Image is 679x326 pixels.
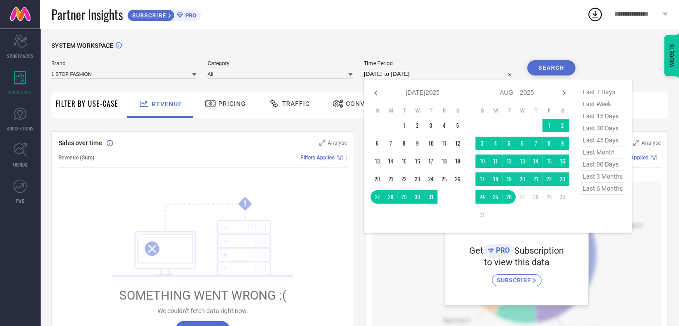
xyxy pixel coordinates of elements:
[475,208,489,222] td: Sun Aug 31 2025
[542,172,556,186] td: Fri Aug 22 2025
[437,172,451,186] td: Fri Jul 25 2025
[475,137,489,150] td: Sun Aug 03 2025
[411,155,424,168] td: Wed Jul 16 2025
[371,137,384,150] td: Sun Jul 06 2025
[424,155,437,168] td: Thu Jul 17 2025
[364,69,516,79] input: Select time period
[364,60,516,67] span: Time Period
[119,288,287,303] span: SOMETHING WENT WRONG :(
[451,107,464,114] th: Saturday
[424,190,437,204] td: Thu Jul 31 2025
[502,137,516,150] td: Tue Aug 05 2025
[371,107,384,114] th: Sunday
[516,107,529,114] th: Wednesday
[529,107,542,114] th: Thursday
[397,172,411,186] td: Tue Jul 22 2025
[489,172,502,186] td: Mon Aug 18 2025
[451,155,464,168] td: Sat Jul 19 2025
[580,146,625,159] span: last month
[492,267,542,286] a: SUBSCRIBE
[397,119,411,132] td: Tue Jul 01 2025
[384,190,397,204] td: Mon Jul 28 2025
[328,140,347,146] span: Analyse
[411,190,424,204] td: Wed Jul 30 2025
[437,137,451,150] td: Fri Jul 11 2025
[580,98,625,110] span: last week
[346,155,347,161] span: |
[411,107,424,114] th: Wednesday
[319,140,325,146] svg: Zoom
[424,107,437,114] th: Thursday
[437,107,451,114] th: Friday
[556,137,569,150] td: Sat Aug 09 2025
[371,172,384,186] td: Sun Jul 20 2025
[58,155,94,161] span: Revenue (Sum)
[529,155,542,168] td: Thu Aug 14 2025
[489,107,502,114] th: Monday
[580,86,625,98] span: last 7 days
[451,172,464,186] td: Sat Jul 26 2025
[475,190,489,204] td: Sun Aug 24 2025
[580,134,625,146] span: last 45 days
[659,155,661,161] span: |
[300,155,335,161] span: Filters Applied
[489,190,502,204] td: Mon Aug 25 2025
[371,190,384,204] td: Sun Jul 27 2025
[558,88,569,98] div: Next month
[397,107,411,114] th: Tuesday
[371,88,381,98] div: Previous month
[529,172,542,186] td: Thu Aug 21 2025
[516,172,529,186] td: Wed Aug 20 2025
[12,161,28,168] span: TRENDS
[397,137,411,150] td: Tue Jul 08 2025
[542,190,556,204] td: Fri Aug 29 2025
[489,155,502,168] td: Mon Aug 11 2025
[127,7,201,21] a: SUBSCRIBEPRO
[556,119,569,132] td: Sat Aug 02 2025
[556,190,569,204] td: Sat Aug 30 2025
[158,307,248,314] span: We couldn’t fetch data right now.
[397,190,411,204] td: Tue Jul 29 2025
[516,190,529,204] td: Wed Aug 27 2025
[424,119,437,132] td: Thu Jul 03 2025
[642,140,661,146] span: Analyse
[384,155,397,168] td: Mon Jul 14 2025
[424,137,437,150] td: Thu Jul 10 2025
[527,60,575,75] button: Search
[580,183,625,195] span: last 6 months
[542,107,556,114] th: Friday
[51,60,196,67] span: Brand
[502,190,516,204] td: Tue Aug 26 2025
[556,172,569,186] td: Sat Aug 23 2025
[7,125,34,132] span: SUGGESTIONS
[152,100,182,108] span: Revenue
[514,245,564,256] span: Subscription
[556,155,569,168] td: Sat Aug 16 2025
[346,100,389,107] span: Conversion
[542,137,556,150] td: Fri Aug 08 2025
[7,53,33,59] span: SCORECARDS
[183,12,196,19] span: PRO
[484,257,550,267] span: to view this data
[51,42,113,49] span: SYSTEM WORKSPACE
[556,107,569,114] th: Saturday
[489,137,502,150] td: Mon Aug 04 2025
[475,172,489,186] td: Sun Aug 17 2025
[516,137,529,150] td: Wed Aug 06 2025
[542,155,556,168] td: Fri Aug 15 2025
[497,277,533,284] span: SUBSCRIBE
[437,155,451,168] td: Fri Jul 18 2025
[494,246,510,255] span: PRO
[16,197,25,204] span: FWD
[587,6,603,22] div: Open download list
[580,122,625,134] span: last 30 days
[424,172,437,186] td: Thu Jul 24 2025
[8,89,33,96] span: WORKSPACE
[397,155,411,168] td: Tue Jul 15 2025
[502,155,516,168] td: Tue Aug 12 2025
[529,137,542,150] td: Thu Aug 07 2025
[437,119,451,132] td: Fri Jul 04 2025
[502,107,516,114] th: Tuesday
[469,245,483,256] span: Get
[516,155,529,168] td: Wed Aug 13 2025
